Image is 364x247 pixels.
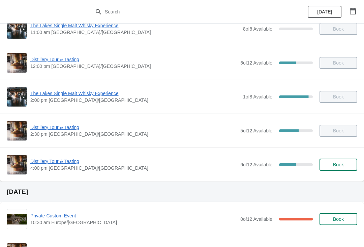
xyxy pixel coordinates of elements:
h2: [DATE] [7,189,357,195]
span: 1 of 8 Available [243,94,272,99]
span: 10:30 am Europe/[GEOGRAPHIC_DATA] [30,219,237,226]
span: Private Custom Event [30,212,237,219]
span: 0 of 12 Available [240,216,272,222]
input: Search [104,6,273,18]
span: The Lakes Single Malt Whisky Experience [30,90,240,97]
img: Distillery Tour & Tasting | | 12:00 pm Europe/London [7,53,27,73]
span: 8 of 8 Available [243,26,272,32]
span: Distillery Tour & Tasting [30,124,237,131]
span: Distillery Tour & Tasting [30,158,237,165]
span: 6 of 12 Available [240,162,272,167]
img: Distillery Tour & Tasting | | 2:30 pm Europe/London [7,121,27,140]
img: Private Custom Event | | 10:30 am Europe/London [7,214,27,225]
span: 12:00 pm [GEOGRAPHIC_DATA]/[GEOGRAPHIC_DATA] [30,63,237,70]
img: Distillery Tour & Tasting | | 4:00 pm Europe/London [7,155,27,174]
span: 6 of 12 Available [240,60,272,66]
span: 11:00 am [GEOGRAPHIC_DATA]/[GEOGRAPHIC_DATA] [30,29,240,36]
span: The Lakes Single Malt Whisky Experience [30,22,240,29]
span: [DATE] [317,9,332,14]
span: 4:00 pm [GEOGRAPHIC_DATA]/[GEOGRAPHIC_DATA] [30,165,237,171]
img: The Lakes Single Malt Whisky Experience | | 2:00 pm Europe/London [7,87,27,107]
img: The Lakes Single Malt Whisky Experience | | 11:00 am Europe/London [7,19,27,39]
button: [DATE] [308,6,341,18]
span: Book [333,216,344,222]
span: Distillery Tour & Tasting [30,56,237,63]
span: Book [333,162,344,167]
span: 5 of 12 Available [240,128,272,133]
span: 2:30 pm [GEOGRAPHIC_DATA]/[GEOGRAPHIC_DATA] [30,131,237,137]
button: Book [320,213,357,225]
span: 2:00 pm [GEOGRAPHIC_DATA]/[GEOGRAPHIC_DATA] [30,97,240,104]
button: Book [320,159,357,171]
